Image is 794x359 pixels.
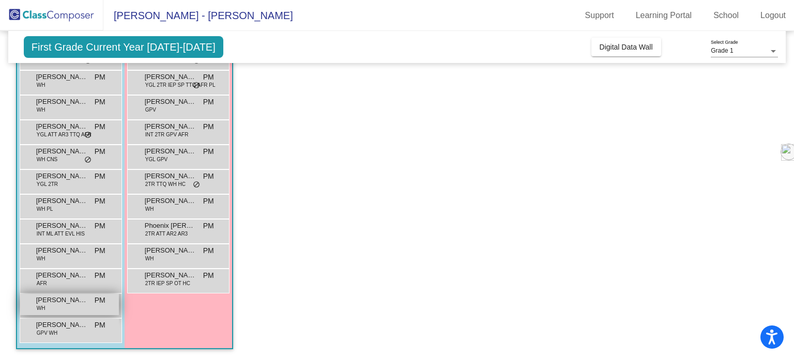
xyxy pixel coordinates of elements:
[145,131,189,138] span: INT 2TR GPV AFR
[103,7,293,24] span: [PERSON_NAME] - [PERSON_NAME]
[36,295,88,305] span: [PERSON_NAME]
[36,270,88,280] span: [PERSON_NAME]
[95,121,105,132] span: PM
[84,131,91,139] span: do_not_disturb_alt
[203,270,214,281] span: PM
[36,320,88,330] span: [PERSON_NAME]
[37,279,47,287] span: AFR
[36,97,88,107] span: [PERSON_NAME]
[203,97,214,107] span: PM
[36,121,88,132] span: [PERSON_NAME]
[145,106,156,114] span: GPV
[37,180,58,188] span: YGL 2TR
[145,221,196,231] span: Phoenix [PERSON_NAME]
[36,245,88,256] span: [PERSON_NAME]
[145,205,154,213] span: WH
[95,171,105,182] span: PM
[37,255,45,262] span: WH
[145,72,196,82] span: [PERSON_NAME]
[203,221,214,231] span: PM
[95,196,105,207] span: PM
[600,43,653,51] span: Digital Data Wall
[36,221,88,231] span: [PERSON_NAME]
[145,180,186,188] span: 2TR TTQ WH HC
[203,171,214,182] span: PM
[95,221,105,231] span: PM
[203,146,214,157] span: PM
[37,106,45,114] span: WH
[203,245,214,256] span: PM
[145,230,188,238] span: 2TR ATT AR2 AR3
[37,131,91,138] span: YGL ATT AR3 TTQ AFR
[628,7,700,24] a: Learning Portal
[95,295,105,306] span: PM
[752,7,794,24] a: Logout
[711,47,733,54] span: Grade 1
[95,245,105,256] span: PM
[193,82,200,90] span: do_not_disturb_alt
[145,81,216,89] span: YGL 2TR IEP SP TTQ AFR PL
[95,72,105,83] span: PM
[577,7,622,24] a: Support
[37,205,53,213] span: WH PL
[36,72,88,82] span: [PERSON_NAME] [PERSON_NAME]
[203,196,214,207] span: PM
[37,81,45,89] span: WH
[37,230,85,238] span: INT ML ATT EVL HIS
[84,156,91,164] span: do_not_disturb_alt
[24,36,223,58] span: First Grade Current Year [DATE]-[DATE]
[705,7,747,24] a: School
[95,146,105,157] span: PM
[591,38,661,56] button: Digital Data Wall
[145,121,196,132] span: [PERSON_NAME]
[95,97,105,107] span: PM
[203,121,214,132] span: PM
[203,72,214,83] span: PM
[37,155,58,163] span: WH CNS
[145,155,168,163] span: YGL GPV
[193,181,200,189] span: do_not_disturb_alt
[145,171,196,181] span: [PERSON_NAME]
[145,270,196,280] span: [PERSON_NAME]
[145,245,196,256] span: [PERSON_NAME]
[36,196,88,206] span: [PERSON_NAME]
[37,329,58,337] span: GPV WH
[145,255,154,262] span: WH
[95,320,105,331] span: PM
[145,97,196,107] span: [PERSON_NAME]
[145,146,196,157] span: [PERSON_NAME]
[145,196,196,206] span: [PERSON_NAME]
[145,279,190,287] span: 2TR IEP SP OT HC
[37,304,45,312] span: WH
[36,146,88,157] span: [PERSON_NAME] D'[PERSON_NAME]
[95,270,105,281] span: PM
[36,171,88,181] span: [PERSON_NAME]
